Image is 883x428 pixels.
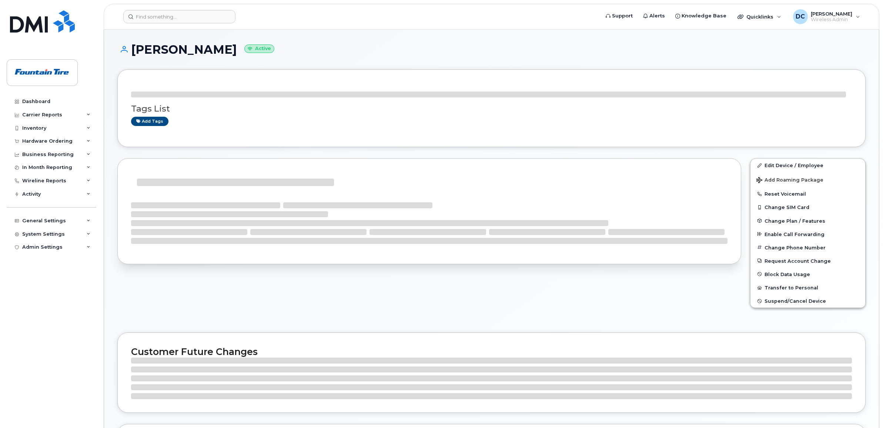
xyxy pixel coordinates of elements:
[750,200,865,214] button: Change SIM Card
[750,268,865,281] button: Block Data Usage
[750,281,865,294] button: Transfer to Personal
[750,254,865,268] button: Request Account Change
[750,214,865,228] button: Change Plan / Features
[765,218,825,223] span: Change Plan / Features
[765,298,826,304] span: Suspend/Cancel Device
[750,187,865,200] button: Reset Voicemail
[750,294,865,308] button: Suspend/Cancel Device
[750,241,865,254] button: Change Phone Number
[131,104,852,113] h3: Tags List
[750,228,865,241] button: Enable Call Forwarding
[244,44,274,53] small: Active
[750,159,865,172] a: Edit Device / Employee
[117,43,866,56] h1: [PERSON_NAME]
[756,177,823,184] span: Add Roaming Package
[765,231,825,237] span: Enable Call Forwarding
[131,117,168,126] a: Add tags
[750,172,865,187] button: Add Roaming Package
[131,346,852,357] h2: Customer Future Changes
